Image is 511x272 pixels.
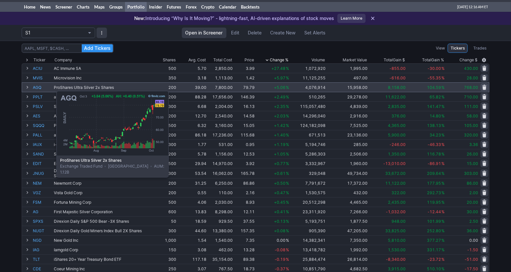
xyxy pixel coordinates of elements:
span: % [286,219,289,224]
span: 11,122.00 [385,181,406,186]
div: abrdn Physical Platinum Shares ETF [54,94,153,99]
td: 49,734.00 [326,168,368,178]
td: 905,390 [290,226,327,235]
div: Company [54,57,72,63]
span: 376.00 [392,114,406,118]
div: Expand All [22,57,32,63]
span: -46.33 [428,142,441,147]
a: MVIS [33,73,53,82]
td: 157.35 [233,226,255,235]
div: ProShares UltraPro Short QQQ -3x Shares [54,123,153,128]
span: Tickers [451,45,465,52]
td: 146.39 [233,92,255,101]
td: 23,136.00 [326,130,368,139]
div: Shares [163,57,176,63]
a: Set Alerts [301,28,330,38]
div: Fortuna Mining Corp [54,200,153,205]
td: 8,298.00 [207,207,233,216]
span: New: [134,15,145,21]
span: Create New [270,30,296,36]
td: 2,540.00 [207,111,233,120]
td: 11,125,255 [290,73,327,82]
span: Trades [473,45,486,52]
div: Sprott Physical Silver Trust [54,104,153,109]
td: 4,839.00 [326,101,368,111]
span: +2.49 [274,94,286,99]
span: 710.00 [464,94,478,99]
span: % [441,190,445,195]
span: -55.35 [428,75,441,80]
div: Total Cost [213,57,232,63]
div: Newmont Corp [54,181,153,186]
button: Delete [245,28,266,38]
td: 0.95 [233,139,255,149]
td: 1,960.00 [326,158,368,168]
span: 15.00 [467,161,478,166]
td: 2,004.00 [207,101,233,111]
div: Direxion Daily S&P 500 Bear -3X Shares [54,219,153,224]
span: 104.59 [427,85,441,90]
span: -30.00 [428,66,441,71]
span: % [286,200,289,205]
input: AAPL, MSFT, $CASH, … [22,44,114,53]
td: 500 [153,63,177,73]
a: NGD [33,236,53,245]
span: % [286,66,289,71]
span: 5,900.00 [388,133,406,137]
td: 13.83 [177,207,207,216]
td: 2,916.00 [326,111,368,120]
span: % [441,123,445,128]
td: 600 [153,207,177,216]
span: Edit [231,30,240,36]
div: Exchange Traded Fund [GEOGRAPHIC_DATA] AUM: 1.12B [57,156,168,177]
td: 4,465.00 [326,197,368,207]
a: PSLV [33,102,53,111]
div: Gain $ [384,57,405,63]
span: 2.00 [469,190,478,195]
span: +1.19 [274,142,286,147]
td: 200 [153,178,177,188]
td: 20,512,298 [290,197,327,207]
span: +1.42 [274,123,286,128]
a: FSM [33,198,53,207]
span: 14.80 [430,114,441,118]
td: 115.68 [233,130,255,139]
span: % [286,75,289,80]
span: -1,032.00 [386,209,406,214]
div: Ticker [33,57,45,63]
div: Direxion Daily Gold Miners Index Bull 2X Shares [54,228,153,233]
td: 7,266.00 [326,207,368,216]
td: 300 [153,226,177,235]
button: Add Tickers [82,44,113,52]
a: Create New [267,28,300,38]
td: 5.70 [177,63,207,73]
td: 350 [153,73,177,82]
span: +2.35 [274,104,286,109]
span: % [286,209,289,214]
td: 47,205.00 [326,226,368,235]
td: 3.99 [233,63,255,73]
b: ProShares Ultra Silver 2x Shares [60,157,165,163]
span: % [286,171,289,176]
td: 1,877.50 [326,216,368,226]
span: % [286,114,289,118]
td: 31.25 [177,178,207,188]
td: 13,380.00 [207,226,233,235]
span: Total [384,57,393,63]
td: 6.68 [177,101,207,111]
span: 948.00 [392,219,406,224]
td: 0.55 [177,188,207,197]
span: 430.00 [464,66,478,71]
span: % [441,142,445,147]
div: Sandstorm Gold Ltd [54,152,153,157]
td: 124,182,098 [290,120,327,130]
span: 105.00 [464,123,478,128]
span: 34.23 [430,133,441,137]
div: Microvision Inc [54,75,153,80]
div: First Majestic Silver Corporation [54,209,153,214]
a: NEM [33,178,53,188]
td: 200 [153,82,177,92]
a: Forex [183,2,199,12]
span: 8,158.00 [388,85,406,90]
span: % [441,219,445,224]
